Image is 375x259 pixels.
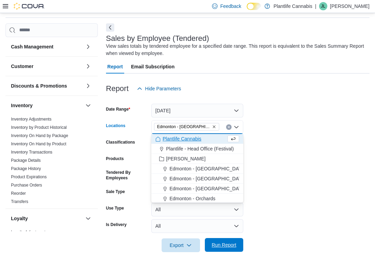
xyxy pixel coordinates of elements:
button: Customer [11,63,83,70]
span: Edmonton - [GEOGRAPHIC_DATA] [169,165,246,172]
span: JL [321,2,326,10]
a: Inventory by Product Historical [11,125,67,130]
span: Run Report [212,241,236,248]
label: Classifications [106,139,135,145]
button: Loyalty [84,214,92,223]
button: Edmonton - Orchards [151,194,243,204]
a: Package Details [11,158,41,163]
label: Products [106,156,124,161]
span: Edmonton - Orchards [169,195,215,202]
span: Hide Parameters [145,85,181,92]
span: Plantlife Cannabis [163,135,201,142]
span: Edmonton - [GEOGRAPHIC_DATA] [169,185,246,192]
span: Export [166,238,196,252]
button: [DATE] [151,104,243,117]
h3: Loyalty [11,215,28,222]
button: Edmonton - [GEOGRAPHIC_DATA] [151,164,243,174]
a: Inventory Transactions [11,150,52,155]
button: Discounts & Promotions [84,82,92,90]
span: Email Subscription [131,60,175,74]
h3: Discounts & Promotions [11,82,67,89]
button: Plantlife - Head Office (Festival) [151,144,243,154]
label: Use Type [106,205,124,211]
span: [PERSON_NAME] [166,155,206,162]
h3: Customer [11,63,33,70]
button: Hide Parameters [134,82,184,95]
a: Purchase Orders [11,183,42,188]
label: Locations [106,123,126,128]
a: Reorder [11,191,26,196]
button: Edmonton - [GEOGRAPHIC_DATA] [151,174,243,184]
button: Next [106,23,114,32]
div: View sales totals by tendered employee for a specified date range. This report is equivalent to t... [106,43,366,57]
button: Inventory [84,101,92,110]
a: Loyalty Adjustments [11,230,48,235]
a: Product Expirations [11,174,47,179]
span: Report [107,60,123,74]
button: [PERSON_NAME] [151,154,243,164]
button: Edmonton - [GEOGRAPHIC_DATA] [151,184,243,194]
button: Export [162,238,200,252]
span: Inventory Adjustments [11,116,51,122]
h3: Sales by Employee (Tendered) [106,34,209,43]
button: All [151,203,243,216]
label: Is Delivery [106,222,127,227]
button: Inventory [11,102,83,109]
label: Tendered By Employees [106,170,149,181]
button: Cash Management [11,43,83,50]
p: [PERSON_NAME] [330,2,370,10]
span: Package Details [11,158,41,163]
a: Inventory Adjustments [11,117,51,122]
span: Inventory by Product Historical [11,125,67,130]
button: All [151,219,243,233]
h3: Cash Management [11,43,54,50]
span: Purchase Orders [11,182,42,188]
a: Transfers [11,199,28,204]
button: Remove Edmonton - Windermere Currents from selection in this group [212,125,216,129]
button: Loyalty [11,215,83,222]
span: Feedback [220,3,241,10]
button: Discounts & Promotions [11,82,83,89]
div: Inventory [5,115,98,209]
a: Inventory On Hand by Product [11,142,66,146]
p: | [315,2,316,10]
h3: Inventory [11,102,33,109]
span: Loyalty Adjustments [11,229,48,235]
h3: Report [106,85,129,93]
span: Plantlife - Head Office (Festival) [166,145,234,152]
button: Cash Management [84,43,92,51]
span: Edmonton - Windermere Currents [154,123,219,131]
button: Run Report [205,238,243,252]
span: Edmonton - [GEOGRAPHIC_DATA] [169,175,246,182]
button: Plantlife Cannabis [151,134,243,144]
span: Edmonton - [GEOGRAPHIC_DATA] Currents [157,123,211,130]
a: Inventory On Hand by Package [11,133,68,138]
button: Clear input [226,124,232,130]
a: Package History [11,166,41,171]
div: Jessi Loff [319,2,327,10]
img: Cova [14,3,45,10]
label: Sale Type [106,189,125,194]
div: Loyalty [5,228,98,247]
button: Close list of options [234,124,239,130]
span: Reorder [11,191,26,196]
span: Inventory Transactions [11,149,52,155]
p: Plantlife Cannabis [273,2,312,10]
input: Dark Mode [247,3,261,10]
label: Date Range [106,106,130,112]
button: Customer [84,62,92,70]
